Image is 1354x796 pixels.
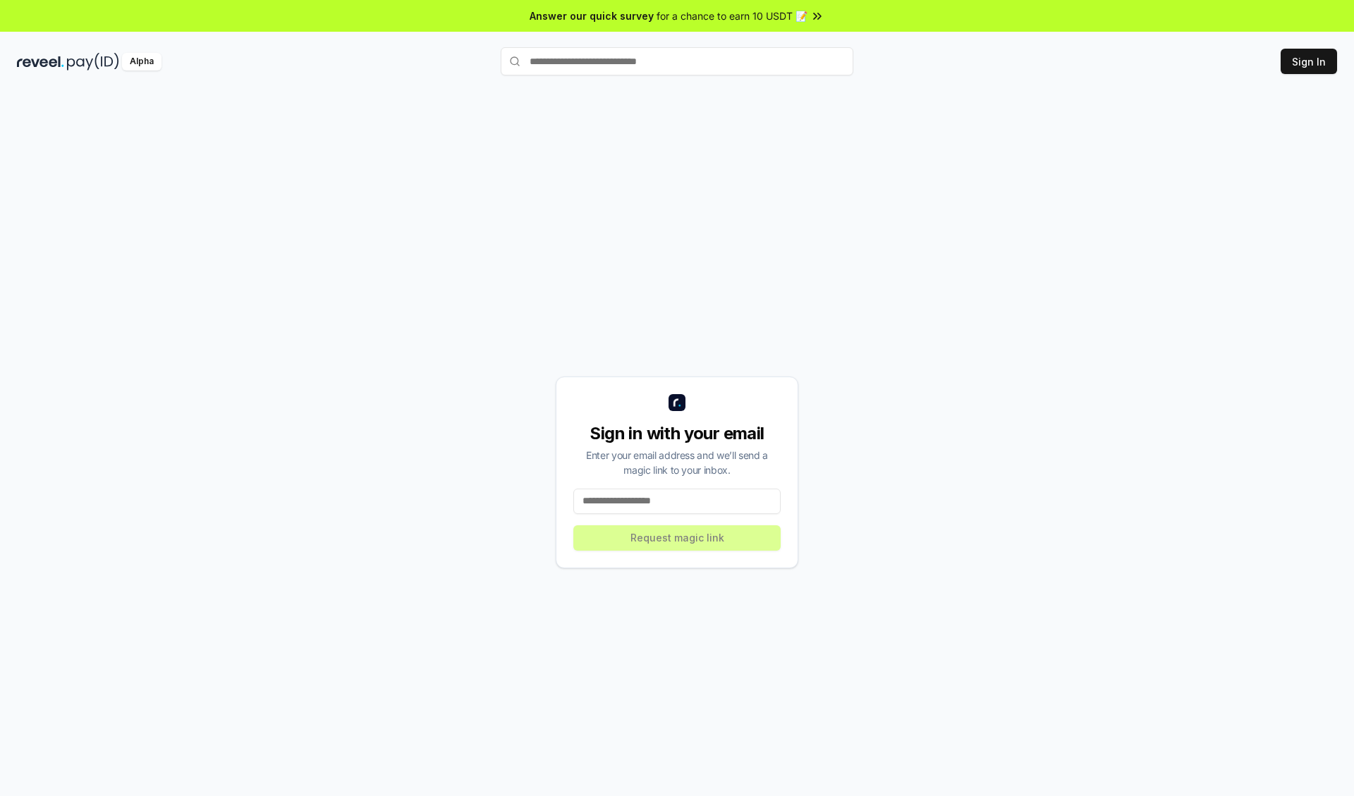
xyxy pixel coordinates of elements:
div: Sign in with your email [573,422,781,445]
img: reveel_dark [17,53,64,71]
div: Enter your email address and we’ll send a magic link to your inbox. [573,448,781,477]
button: Sign In [1281,49,1337,74]
div: Alpha [122,53,161,71]
span: for a chance to earn 10 USDT 📝 [657,8,807,23]
img: pay_id [67,53,119,71]
span: Answer our quick survey [530,8,654,23]
img: logo_small [669,394,685,411]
